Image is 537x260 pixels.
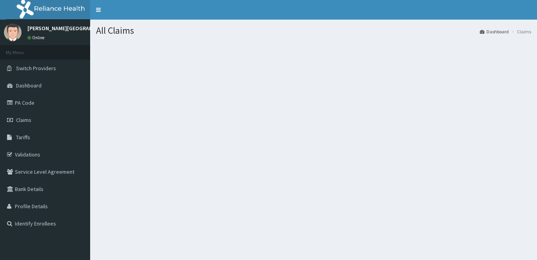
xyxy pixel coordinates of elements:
span: Switch Providers [16,65,56,72]
li: Claims [510,28,531,35]
a: Dashboard [480,28,509,35]
p: [PERSON_NAME][GEOGRAPHIC_DATA] [27,25,118,31]
span: Claims [16,116,31,124]
span: Tariffs [16,134,30,141]
h1: All Claims [96,25,531,36]
img: User Image [4,24,22,41]
a: Online [27,35,46,40]
span: Dashboard [16,82,42,89]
